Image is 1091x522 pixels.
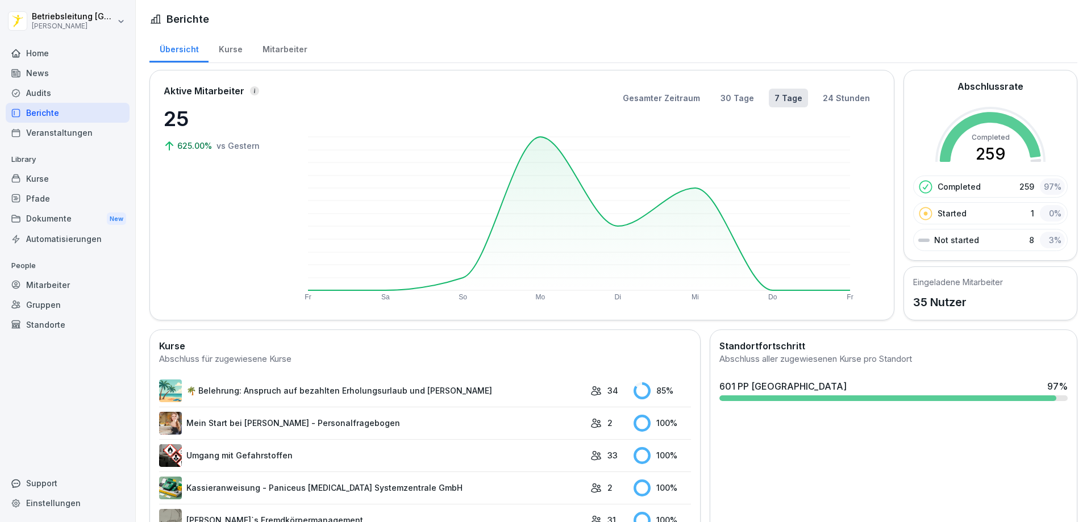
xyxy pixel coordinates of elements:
[177,140,214,152] p: 625.00%
[164,103,277,134] p: 25
[6,208,130,229] div: Dokumente
[159,379,585,402] a: 🌴 Belehrung: Anspruch auf bezahlten Erholungsurlaub und [PERSON_NAME]
[164,84,244,98] p: Aktive Mitarbeiter
[1047,379,1068,393] div: 97 %
[216,140,260,152] p: vs Gestern
[209,34,252,62] a: Kurse
[719,339,1068,353] h2: Standortfortschritt
[938,207,967,219] p: Started
[6,169,130,189] a: Kurse
[692,293,699,301] text: Mi
[459,293,467,301] text: So
[607,385,618,396] p: 34
[149,34,209,62] a: Übersicht
[1040,205,1065,222] div: 0 %
[6,83,130,103] a: Audits
[6,315,130,335] a: Standorte
[913,276,1003,288] h5: Eingeladene Mitarbeiter
[1031,207,1034,219] p: 1
[1040,178,1065,195] div: 97 %
[6,103,130,123] a: Berichte
[536,293,545,301] text: Mo
[934,234,979,246] p: Not started
[6,43,130,63] a: Home
[634,479,691,496] div: 100 %
[634,382,691,399] div: 85 %
[107,212,126,225] div: New
[957,80,1023,93] h2: Abschlussrate
[159,412,182,435] img: aaay8cu0h1hwaqqp9269xjan.png
[159,477,182,499] img: fvkk888r47r6bwfldzgy1v13.png
[6,275,130,295] a: Mitarbeiter
[166,11,209,27] h1: Berichte
[32,12,115,22] p: Betriebsleitung [GEOGRAPHIC_DATA]
[381,293,390,301] text: Sa
[607,449,618,461] p: 33
[617,89,706,107] button: Gesamter Zeitraum
[6,493,130,513] a: Einstellungen
[159,379,182,402] img: s9mc00x6ussfrb3lxoajtb4r.png
[6,151,130,169] p: Library
[6,63,130,83] a: News
[1019,181,1034,193] p: 259
[6,208,130,229] a: DokumenteNew
[769,89,808,107] button: 7 Tage
[607,482,613,494] p: 2
[6,295,130,315] a: Gruppen
[768,293,777,301] text: Do
[32,22,115,30] p: [PERSON_NAME]
[252,34,317,62] a: Mitarbeiter
[6,189,130,208] a: Pfade
[719,353,1068,366] div: Abschluss aller zugewiesenen Kurse pro Standort
[607,417,613,429] p: 2
[847,293,853,301] text: Fr
[715,375,1072,406] a: 601 PP [GEOGRAPHIC_DATA]97%
[159,444,585,467] a: Umgang mit Gefahrstoffen
[913,294,1003,311] p: 35 Nutzer
[305,293,311,301] text: Fr
[159,412,585,435] a: Mein Start bei [PERSON_NAME] - Personalfragebogen
[6,473,130,493] div: Support
[719,379,847,393] div: 601 PP [GEOGRAPHIC_DATA]
[6,123,130,143] a: Veranstaltungen
[938,181,981,193] p: Completed
[715,89,760,107] button: 30 Tage
[634,415,691,432] div: 100 %
[1040,232,1065,248] div: 3 %
[6,257,130,275] p: People
[817,89,876,107] button: 24 Stunden
[634,447,691,464] div: 100 %
[6,229,130,249] a: Automatisierungen
[614,293,621,301] text: Di
[159,477,585,499] a: Kassieranweisung - Paniceus [MEDICAL_DATA] Systemzentrale GmbH
[159,339,691,353] h2: Kurse
[159,353,691,366] div: Abschluss für zugewiesene Kurse
[159,444,182,467] img: ro33qf0i8ndaw7nkfv0stvse.png
[1029,234,1034,246] p: 8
